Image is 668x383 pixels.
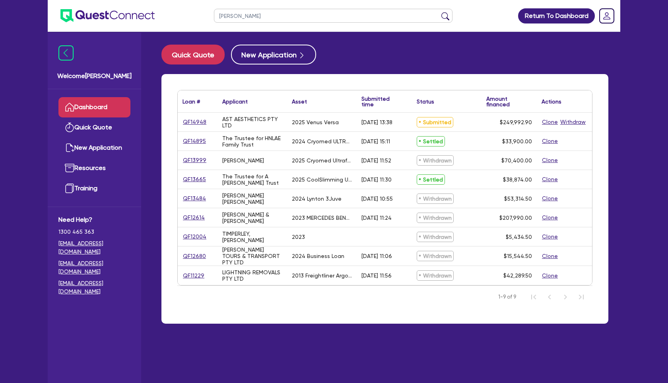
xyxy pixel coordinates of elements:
a: Dropdown toggle [596,6,617,26]
a: QF13999 [183,156,207,165]
button: Clone [542,213,558,222]
span: $207,990.00 [499,215,532,221]
button: Clone [542,271,558,280]
img: new-application [65,143,74,152]
a: [EMAIL_ADDRESS][DOMAIN_NAME] [58,259,130,276]
a: Resources [58,158,130,178]
img: quest-connect-logo-blue [60,9,155,22]
span: Withdrawn [417,213,454,223]
span: 1300 465 363 [58,228,130,236]
div: Loan # [183,99,200,104]
a: QF12004 [183,232,207,241]
div: 2025 Venus Versa [292,119,339,125]
div: [DATE] 11:24 [361,215,392,221]
button: Previous Page [542,289,557,305]
div: The Trustee for HNLAE Family Trust [222,135,282,148]
div: [PERSON_NAME] [PERSON_NAME] [222,192,282,205]
a: QF13665 [183,175,206,184]
button: New Application [231,45,316,64]
span: $249,992.90 [500,119,532,125]
span: $42,289.50 [503,272,532,279]
div: 2025 Cryomed Ultraformer MPT [292,157,352,164]
div: [DATE] 15:11 [361,138,390,145]
button: Clone [542,175,558,184]
span: Settled [417,174,445,185]
div: 2024 Lynton 3Juve [292,195,342,202]
span: Need Help? [58,215,130,225]
div: [DATE] 10:55 [361,195,393,202]
a: [EMAIL_ADDRESS][DOMAIN_NAME] [58,279,130,296]
div: Applicant [222,99,248,104]
span: $38,874.00 [503,176,532,183]
div: Actions [542,99,561,104]
span: Withdrawn [417,232,454,242]
div: TIMPERLEY, [PERSON_NAME] [222,231,282,243]
a: Dashboard [58,97,130,117]
span: Settled [417,136,445,147]
div: AST AESTHETICS PTY LTD [222,116,282,129]
img: training [65,184,74,193]
div: Submitted time [361,96,400,107]
button: Clone [542,232,558,241]
a: QF12614 [183,213,205,222]
button: Clone [542,117,558,127]
a: Quick Quote [58,117,130,138]
span: Withdrawn [417,155,454,166]
div: 2013 Freightliner Argosy 101 [292,272,352,279]
div: [DATE] 11:30 [361,176,392,183]
button: Clone [542,137,558,146]
span: $15,544.50 [504,253,532,259]
button: First Page [526,289,542,305]
span: Withdrawn [417,251,454,261]
div: 2024 Business Loan [292,253,344,259]
div: 2024 Cryomed ULTRAFORMER III System UF3 [292,138,352,145]
button: Clone [542,156,558,165]
span: $5,434.50 [506,234,532,240]
img: quick-quote [65,123,74,132]
div: [DATE] 11:06 [361,253,392,259]
a: QF11229 [183,271,205,280]
div: The Trustee for A [PERSON_NAME] Trust [222,173,282,186]
div: [DATE] 11:52 [361,157,391,164]
span: $53,314.50 [504,195,532,202]
div: 2023 MERCEDES BENZ C CLASS C205 C63 AMG [292,215,352,221]
div: Status [417,99,434,104]
a: Return To Dashboard [518,8,595,23]
div: [PERSON_NAME] [222,157,264,164]
a: [EMAIL_ADDRESS][DOMAIN_NAME] [58,239,130,256]
input: Search by name, application ID or mobile number... [214,9,452,23]
button: Quick Quote [161,45,225,64]
div: [PERSON_NAME] & [PERSON_NAME] [222,211,282,224]
div: [DATE] 13:38 [361,119,392,125]
a: QF12680 [183,252,206,261]
button: Next Page [557,289,573,305]
span: $33,900.00 [502,138,532,145]
div: 2025 CoolSlimming Ultimate 360 [292,176,352,183]
a: New Application [58,138,130,158]
a: Quick Quote [161,45,231,64]
img: icon-menu-close [58,45,74,61]
div: 2023 [292,234,305,240]
button: Clone [542,194,558,203]
div: [PERSON_NAME] TOURS & TRANSPORT PTY LTD [222,246,282,266]
div: LIGHTNING REMOVALS PTY LTD [222,269,282,282]
button: Clone [542,252,558,261]
div: [DATE] 11:56 [361,272,392,279]
a: QF14948 [183,117,207,127]
div: Amount financed [486,96,532,107]
span: 1-9 of 9 [498,293,516,301]
a: QF13484 [183,194,206,203]
button: Last Page [573,289,589,305]
span: Withdrawn [417,270,454,281]
span: Submitted [417,117,453,127]
div: Asset [292,99,307,104]
span: $70,400.00 [501,157,532,164]
span: Withdrawn [417,193,454,204]
a: QF14895 [183,137,206,146]
button: Withdraw [560,117,586,127]
img: resources [65,163,74,173]
span: Welcome [PERSON_NAME] [57,71,132,81]
a: Training [58,178,130,199]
